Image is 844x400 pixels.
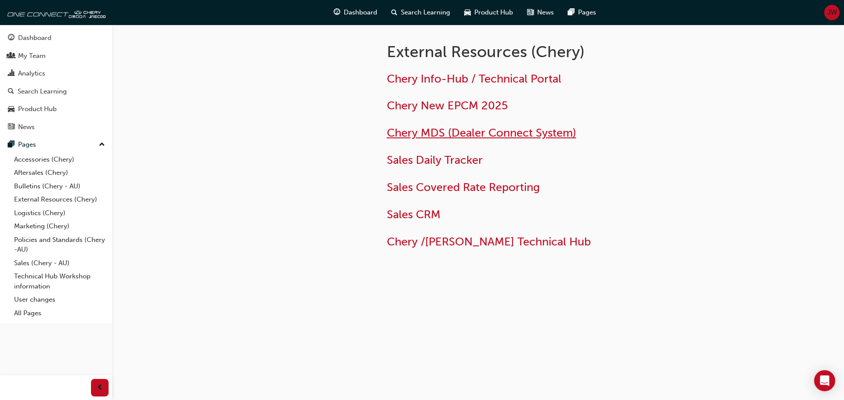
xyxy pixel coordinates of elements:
span: news-icon [8,123,15,131]
span: News [537,7,554,18]
span: pages-icon [568,7,575,18]
a: Sales CRM [387,208,440,221]
div: Dashboard [18,33,51,43]
button: Pages [4,137,109,153]
h1: External Resources (Chery) [387,42,675,61]
span: prev-icon [97,382,103,393]
a: search-iconSearch Learning [384,4,457,22]
button: DashboardMy TeamAnalyticsSearch LearningProduct HubNews [4,28,109,137]
a: All Pages [11,306,109,320]
button: JW [824,5,840,20]
div: Search Learning [18,86,67,97]
a: Policies and Standards (Chery -AU) [11,233,109,256]
div: News [18,122,35,132]
a: Analytics [4,65,109,82]
a: Logistics (Chery) [11,206,109,220]
div: Pages [18,140,36,150]
span: search-icon [391,7,397,18]
a: Chery MDS (Dealer Connect System) [387,126,576,140]
span: Product Hub [474,7,513,18]
span: up-icon [99,139,105,151]
a: news-iconNews [520,4,561,22]
span: chart-icon [8,70,15,78]
span: Pages [578,7,596,18]
div: Product Hub [18,104,57,114]
a: Marketing (Chery) [11,220,109,233]
a: car-iconProduct Hub [457,4,520,22]
a: My Team [4,48,109,64]
a: Bulletins (Chery - AU) [11,180,109,193]
a: Technical Hub Workshop information [11,270,109,293]
span: Dashboard [344,7,377,18]
span: Search Learning [401,7,450,18]
div: Analytics [18,68,45,79]
a: User changes [11,293,109,306]
a: Chery /[PERSON_NAME] Technical Hub [387,235,591,249]
span: guage-icon [8,34,15,42]
div: Open Intercom Messenger [814,370,835,391]
span: car-icon [8,105,15,113]
span: pages-icon [8,141,15,149]
a: News [4,119,109,135]
span: people-icon [8,52,15,60]
span: car-icon [464,7,471,18]
span: guage-icon [334,7,340,18]
span: news-icon [527,7,534,18]
div: My Team [18,51,46,61]
a: Dashboard [4,30,109,46]
img: oneconnect [4,4,105,21]
a: Product Hub [4,101,109,117]
a: Accessories (Chery) [11,153,109,166]
a: Sales Covered Rate Reporting [387,180,540,194]
a: Sales Daily Tracker [387,153,483,167]
span: JW [827,7,837,18]
a: Chery Info-Hub / Technical Portal [387,72,561,86]
a: Sales (Chery - AU) [11,256,109,270]
a: Aftersales (Chery) [11,166,109,180]
a: guage-iconDashboard [327,4,384,22]
a: Search Learning [4,83,109,100]
span: search-icon [8,88,14,96]
a: pages-iconPages [561,4,603,22]
a: External Resources (Chery) [11,193,109,206]
a: Chery New EPCM 2025 [387,99,508,112]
